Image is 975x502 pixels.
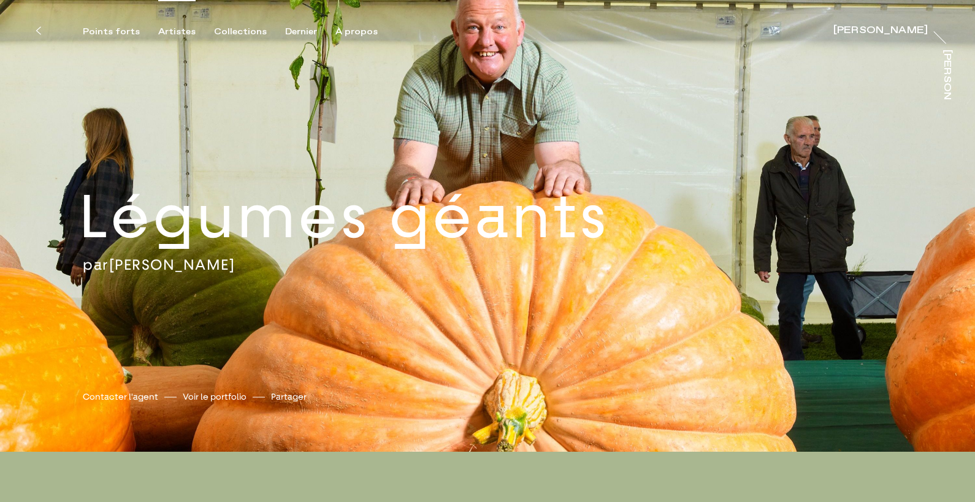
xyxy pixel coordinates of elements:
button: Partager [271,389,307,405]
font: par [83,256,109,273]
font: Légumes géants [79,181,610,252]
button: Collections [214,26,285,37]
button: Artistes [158,26,214,37]
a: Voir le portfolio [183,390,247,403]
button: À propos [335,26,396,37]
button: Points forts [83,26,158,37]
a: [PERSON_NAME] [109,255,235,273]
font: [PERSON_NAME] [941,50,954,144]
a: [PERSON_NAME] [942,50,954,100]
font: À propos [335,26,378,37]
font: Artistes [158,26,196,37]
font: Collections [214,26,267,37]
a: [PERSON_NAME] [833,23,928,36]
font: Voir le portfolio [183,392,247,401]
font: Partager [271,392,307,401]
font: Points forts [83,26,140,37]
button: Dernier [285,26,335,37]
font: Contacter l'agent [83,392,158,401]
font: [PERSON_NAME] [109,256,235,273]
font: Dernier [285,26,317,37]
a: Contacter l'agent [83,390,158,403]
